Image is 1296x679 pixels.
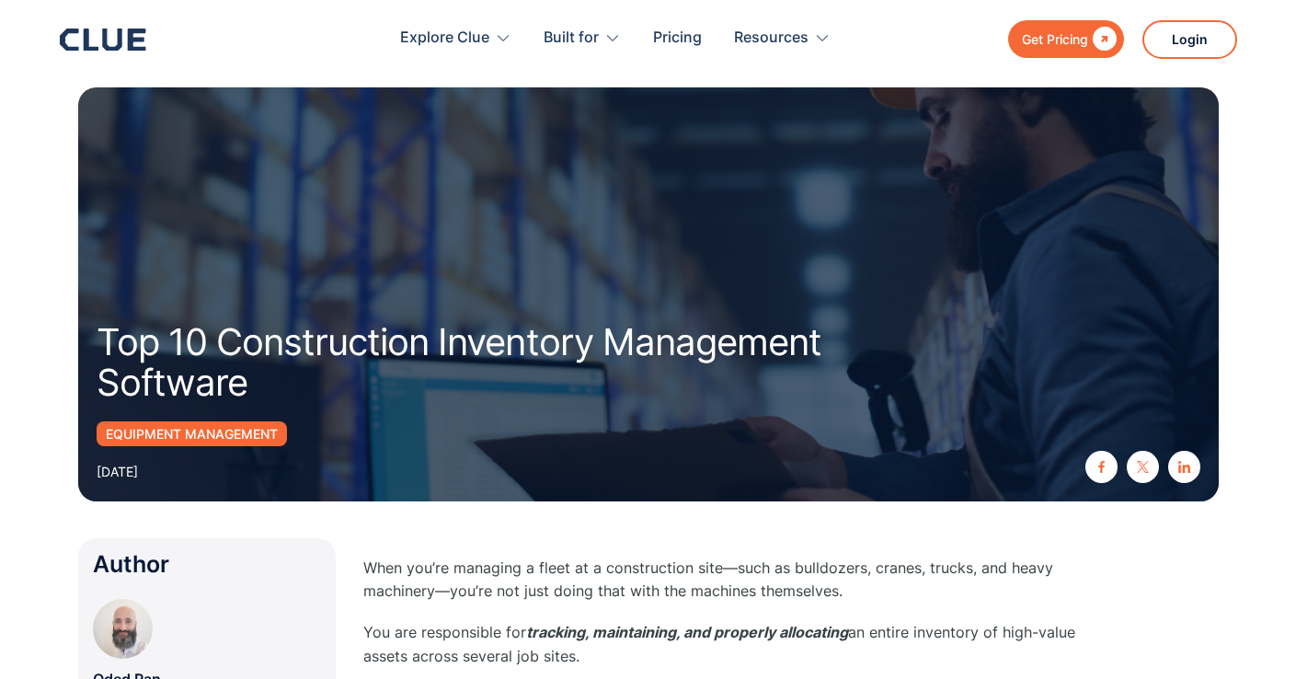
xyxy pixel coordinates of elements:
div: Built for [544,9,599,67]
img: facebook icon [1095,461,1107,473]
a: Pricing [653,9,702,67]
p: You are responsible for an entire inventory of high-value assets across several job sites. [363,621,1099,667]
a: Login [1142,20,1237,59]
h1: Top 10 Construction Inventory Management Software [97,322,869,403]
div:  [1088,28,1117,51]
img: linkedin icon [1178,461,1190,473]
img: twitter X icon [1137,461,1149,473]
a: Get Pricing [1008,20,1124,58]
div: Get Pricing [1022,28,1088,51]
div: [DATE] [97,460,138,483]
em: tracking, maintaining, and properly allocating [526,623,848,641]
a: Equipment Management [97,421,287,446]
div: Built for [544,9,621,67]
img: Oded Ran [93,599,153,659]
div: Resources [734,9,809,67]
p: When you’re managing a fleet at a construction site—such as bulldozers, cranes, trucks, and heavy... [363,557,1099,603]
div: Explore Clue [400,9,489,67]
div: Author [93,553,321,576]
div: Explore Clue [400,9,511,67]
div: Resources [734,9,831,67]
